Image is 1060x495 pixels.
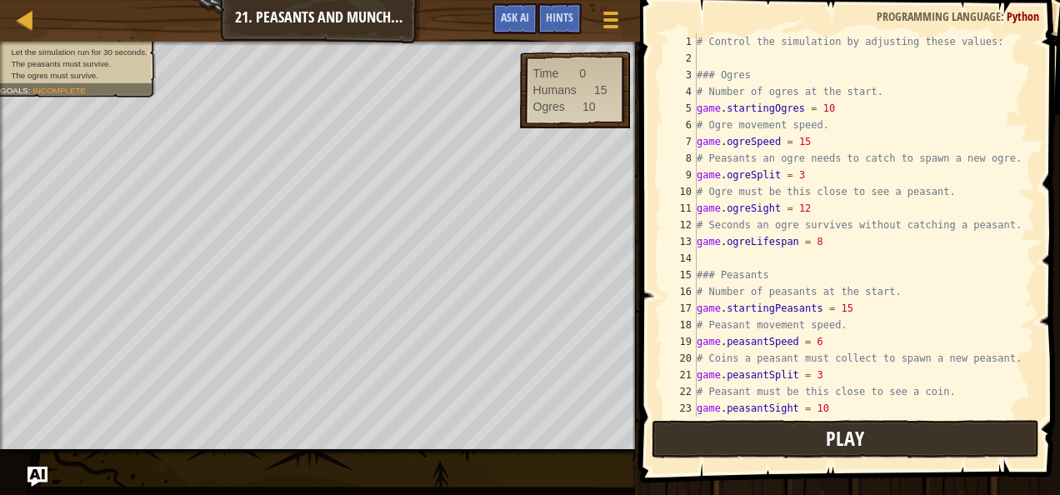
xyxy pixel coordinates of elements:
div: 23 [663,400,697,417]
div: 8 [663,150,697,167]
span: : [1001,8,1007,24]
div: 13 [663,233,697,250]
div: 5 [663,100,697,117]
div: 11 [663,200,697,217]
div: 4 [663,83,697,100]
span: Programming language [877,8,1001,24]
span: The ogres must survive. [11,71,98,80]
span: Python [1007,8,1039,24]
div: 16 [663,283,697,300]
div: 24 [663,417,697,433]
div: 9 [663,167,697,183]
div: 18 [663,317,697,333]
div: Ogres [533,98,565,115]
div: 20 [663,350,697,367]
span: Play [826,425,864,452]
div: 14 [663,250,697,267]
div: 0 [579,65,586,82]
div: 10 [582,98,596,115]
div: Time [533,65,559,82]
div: 17 [663,300,697,317]
div: 15 [663,267,697,283]
button: Play [652,420,1040,458]
div: 6 [663,117,697,133]
div: 19 [663,333,697,350]
button: Show game menu [590,3,632,42]
div: 22 [663,383,697,400]
span: : [28,86,32,95]
button: Ask AI [27,467,47,487]
div: 1 [663,33,697,50]
span: Ask AI [501,9,529,25]
span: The peasants must survive. [11,59,111,68]
div: 3 [663,67,697,83]
span: Hints [546,9,573,25]
div: 10 [663,183,697,200]
span: Incomplete [32,86,86,95]
div: Humans [533,82,577,98]
div: 12 [663,217,697,233]
div: 7 [663,133,697,150]
div: 2 [663,50,697,67]
div: 21 [663,367,697,383]
button: Ask AI [492,3,537,34]
div: 15 [594,82,607,98]
span: Let the simulation run for 30 seconds. [11,47,147,57]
